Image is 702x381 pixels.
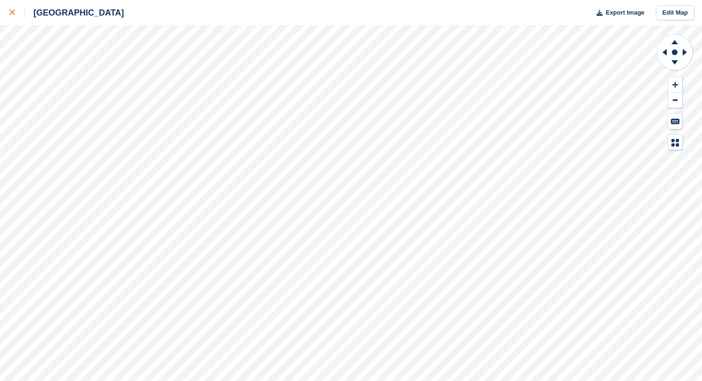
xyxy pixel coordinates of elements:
div: [GEOGRAPHIC_DATA] [25,7,124,18]
button: Keyboard Shortcuts [668,113,682,129]
button: Export Image [591,5,645,21]
span: Export Image [605,8,644,17]
button: Zoom In [668,77,682,93]
a: Edit Map [656,5,694,21]
button: Zoom Out [668,93,682,108]
button: Map Legend [668,135,682,150]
